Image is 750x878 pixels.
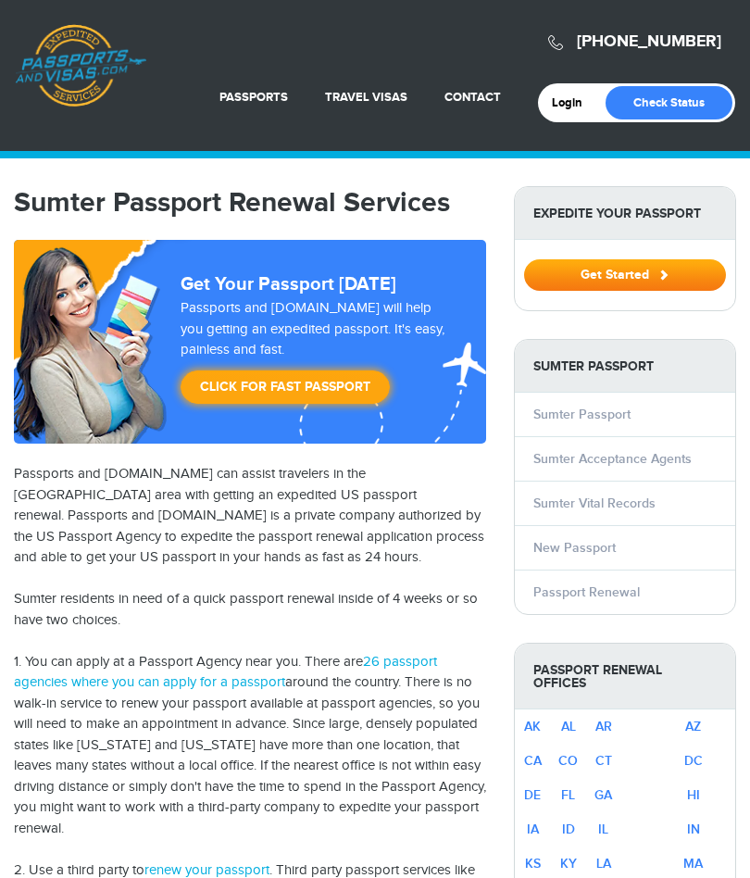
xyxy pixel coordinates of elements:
p: Passports and [DOMAIN_NAME] can assist travelers in the [GEOGRAPHIC_DATA] area with getting an ex... [14,464,486,569]
a: AK [524,719,541,734]
a: Travel Visas [325,90,407,105]
a: ID [562,822,575,837]
a: AL [561,719,576,734]
a: AR [595,719,612,734]
a: Sumter Passport [533,407,631,422]
a: Passport Renewal [533,584,640,600]
a: Sumter Acceptance Agents [533,451,692,467]
strong: Expedite Your Passport [515,187,735,240]
a: GA [594,787,612,803]
a: DC [684,753,703,769]
a: AZ [685,719,701,734]
a: CO [558,753,578,769]
a: DE [524,787,541,803]
p: 1. You can apply at a Passport Agency near you. There are around the country. There is no walk-in... [14,652,486,840]
a: MA [683,856,703,872]
a: IA [527,822,539,837]
a: KS [525,856,541,872]
a: KY [560,856,577,872]
a: [PHONE_NUMBER] [577,31,721,52]
div: Passports and [DOMAIN_NAME] will help you getting an expedited passport. It's easy, painless and ... [173,298,456,413]
a: Get Started [524,267,726,282]
a: Passports [219,90,288,105]
a: renew your passport [144,862,269,878]
a: Sumter Vital Records [533,495,656,511]
a: CT [595,753,612,769]
a: IN [687,822,700,837]
button: Get Started [524,259,726,291]
a: New Passport [533,540,616,556]
a: HI [687,787,700,803]
strong: Sumter Passport [515,340,735,393]
h1: Sumter Passport Renewal Services [14,186,486,219]
a: CA [524,753,542,769]
a: Contact [444,90,501,105]
strong: Passport Renewal Offices [515,644,735,709]
a: Login [552,95,595,110]
a: Click for Fast Passport [181,370,390,404]
a: FL [561,787,575,803]
a: Check Status [606,86,732,119]
a: LA [596,856,611,872]
a: IL [598,822,608,837]
strong: Get Your Passport [DATE] [181,273,396,295]
p: Sumter residents in need of a quick passport renewal inside of 4 weeks or so have two choices. [14,589,486,631]
a: Passports & [DOMAIN_NAME] [15,24,146,107]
